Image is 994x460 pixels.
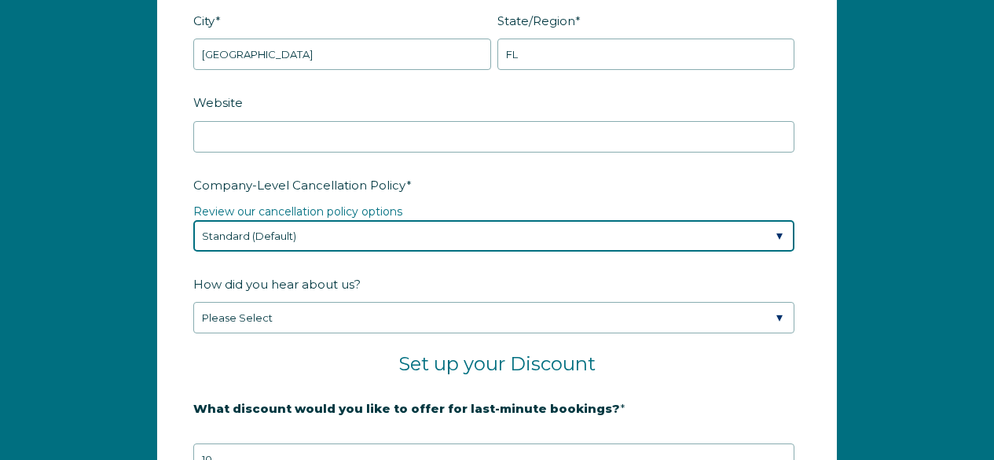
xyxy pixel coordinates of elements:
[193,204,402,219] a: Review our cancellation policy options
[193,428,439,442] strong: 20% is recommended, minimum of 10%
[193,173,406,197] span: Company-Level Cancellation Policy
[193,9,215,33] span: City
[193,90,243,115] span: Website
[398,352,596,375] span: Set up your Discount
[193,401,620,416] strong: What discount would you like to offer for last-minute bookings?
[497,9,575,33] span: State/Region
[193,272,361,296] span: How did you hear about us?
